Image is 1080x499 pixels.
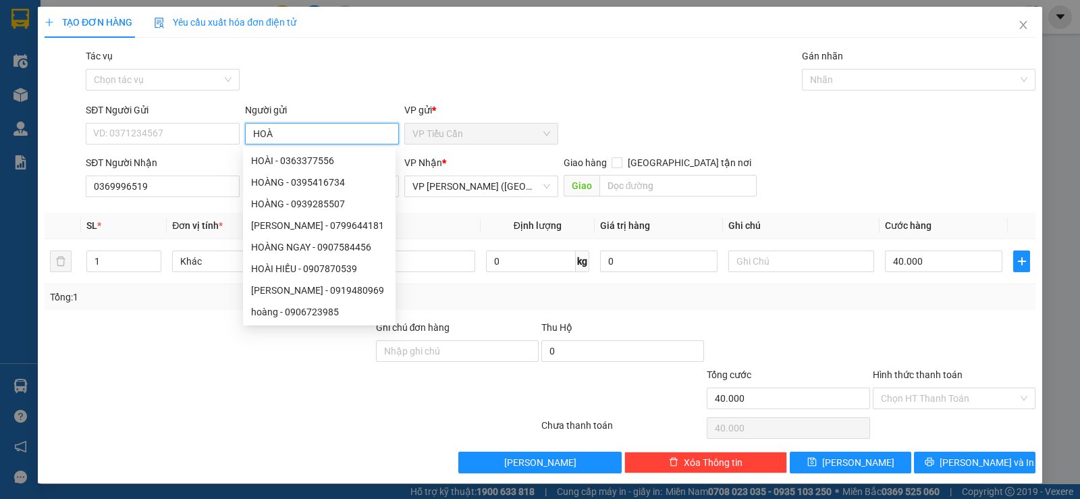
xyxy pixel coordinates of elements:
button: save[PERSON_NAME] [790,452,911,473]
button: plus [1013,251,1030,272]
div: HOÀNG - 0939285507 [251,196,387,211]
label: Hình thức thanh toán [873,369,963,380]
div: Tổng: 1 [50,290,418,305]
span: SL [86,220,97,231]
div: MINH HOÀN - 0919480969 [243,280,396,301]
button: [PERSON_NAME] [458,452,621,473]
div: HOÀNG - 0395416734 [243,172,396,193]
div: HOÀI HIẾU - 0907870539 [251,261,387,276]
span: Giao hàng [564,157,607,168]
button: deleteXóa Thông tin [624,452,787,473]
span: Định lượng [514,220,562,231]
div: kim hoàng - 0799644181 [243,215,396,236]
span: Tổng cước [707,369,751,380]
span: close [1018,20,1029,30]
span: Đơn vị tính [172,220,223,231]
div: HOÀI HIẾU - 0907870539 [243,258,396,280]
div: hoàng - 0906723985 [251,305,387,319]
div: HOÀNG NGAY - 0907584456 [251,240,387,255]
input: Ghi chú đơn hàng [376,340,539,362]
div: Chưa thanh toán [540,418,705,442]
span: [PERSON_NAME] và In [940,455,1034,470]
input: VD: Bàn, Ghế [329,251,475,272]
span: [PERSON_NAME] [504,455,576,470]
img: icon [154,18,165,28]
span: Cước hàng [885,220,932,231]
span: kg [576,251,589,272]
span: Giao [564,175,599,196]
div: Người gửi [245,103,399,117]
div: [PERSON_NAME] - 0919480969 [251,283,387,298]
span: [GEOGRAPHIC_DATA] tận nơi [622,155,757,170]
input: Ghi Chú [728,251,874,272]
span: delete [669,457,678,468]
div: HOÀNG NGAY - 0907584456 [243,236,396,258]
label: Tác vụ [86,51,113,61]
button: delete [50,251,72,272]
label: Ghi chú đơn hàng [376,322,450,333]
span: Yêu cầu xuất hóa đơn điện tử [154,17,296,28]
div: SĐT Người Nhận [86,155,240,170]
span: Khác [180,251,310,271]
input: Dọc đường [599,175,757,196]
input: 0 [600,251,718,272]
span: save [807,457,817,468]
div: HOÀI - 0363377556 [243,150,396,172]
button: printer[PERSON_NAME] và In [914,452,1035,473]
span: VP Tiểu Cần [412,124,550,144]
div: HOÀI - 0363377556 [251,153,387,168]
div: VP gửi [404,103,558,117]
button: Close [1004,7,1042,45]
span: [PERSON_NAME] [822,455,894,470]
div: hoàng - 0906723985 [243,301,396,323]
span: printer [925,457,934,468]
span: VP Nhận [404,157,442,168]
span: Giá trị hàng [600,220,650,231]
span: TẠO ĐƠN HÀNG [45,17,132,28]
div: HOÀNG - 0939285507 [243,193,396,215]
div: HOÀNG - 0395416734 [251,175,387,190]
div: SĐT Người Gửi [86,103,240,117]
span: Xóa Thông tin [684,455,742,470]
div: [PERSON_NAME] - 0799644181 [251,218,387,233]
span: plus [45,18,54,27]
label: Gán nhãn [802,51,843,61]
th: Ghi chú [723,213,880,239]
span: VP Trần Phú (Hàng) [412,176,550,196]
span: plus [1014,256,1029,267]
span: Thu Hộ [541,322,572,333]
